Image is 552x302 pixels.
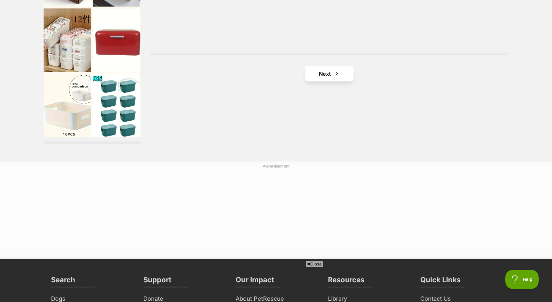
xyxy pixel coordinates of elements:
[420,275,461,288] h3: Quick Links
[150,66,508,81] nav: Pagination
[306,261,323,267] span: Close
[119,172,433,253] iframe: Advertisement
[49,131,97,194] img: https://img.kwcdn.com/product/fancy/befb5eb9-ced2-42cc-b410-a083e9b15540.jpg?imageMogr2/strip/siz...
[305,66,353,81] a: Next page
[49,65,97,129] img: https://img.kwcdn.com/product/fancy/74cf212a-d20a-4ab3-be58-06cdfc22ea11.jpg?imageMogr2/strip/siz...
[505,270,539,289] iframe: Help Scout Beacon - Open
[51,275,75,288] h3: Search
[143,275,171,288] h3: Support
[158,270,394,299] iframe: Advertisement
